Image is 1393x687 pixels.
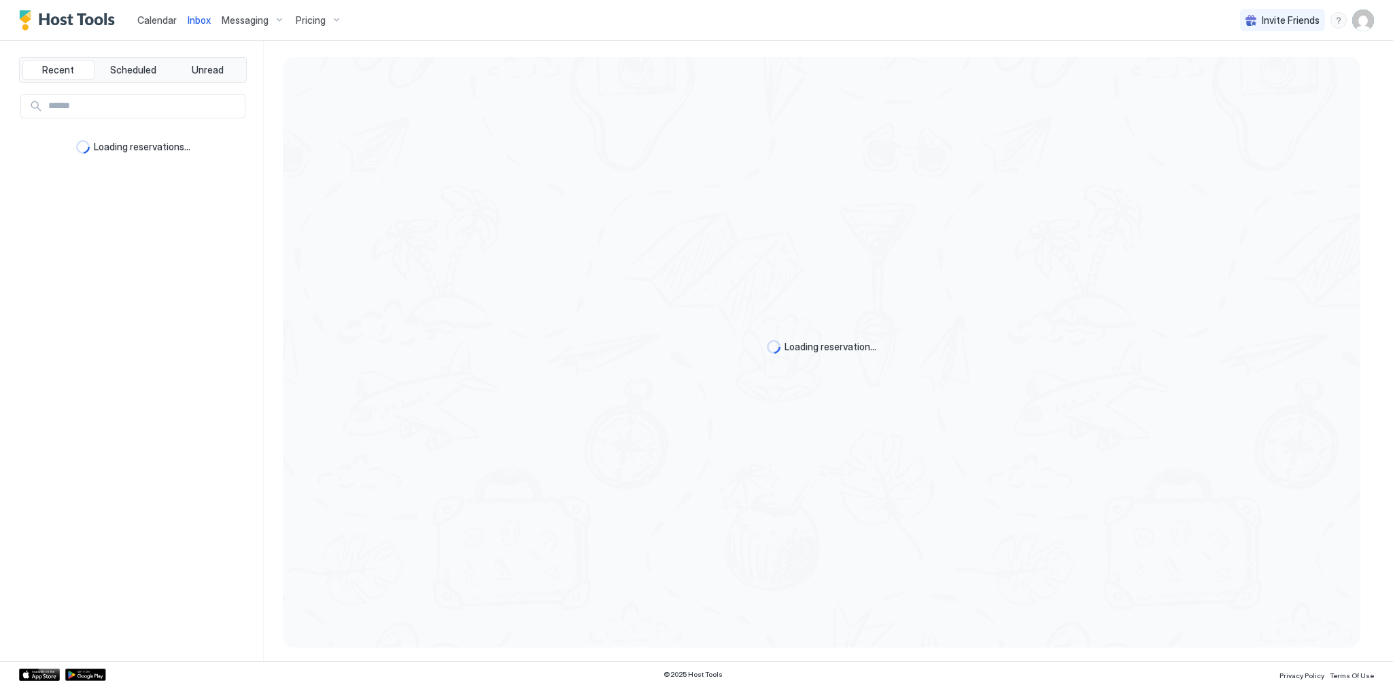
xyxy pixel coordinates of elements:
[296,14,326,27] span: Pricing
[767,340,780,354] div: loading
[22,61,94,80] button: Recent
[188,14,211,26] span: Inbox
[94,141,190,153] span: Loading reservations...
[188,13,211,27] a: Inbox
[1279,667,1324,682] a: Privacy Policy
[192,64,224,76] span: Unread
[110,64,156,76] span: Scheduled
[137,14,177,26] span: Calendar
[1330,12,1347,29] div: menu
[19,57,247,83] div: tab-group
[664,670,723,679] span: © 2025 Host Tools
[1262,14,1320,27] span: Invite Friends
[785,341,876,353] span: Loading reservation...
[97,61,169,80] button: Scheduled
[1330,667,1374,682] a: Terms Of Use
[171,61,243,80] button: Unread
[19,669,60,681] a: App Store
[1330,671,1374,680] span: Terms Of Use
[43,95,245,118] input: Input Field
[19,10,121,31] a: Host Tools Logo
[1352,10,1374,31] div: User profile
[222,14,269,27] span: Messaging
[76,140,90,154] div: loading
[65,669,106,681] a: Google Play Store
[42,64,74,76] span: Recent
[137,13,177,27] a: Calendar
[1279,671,1324,680] span: Privacy Policy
